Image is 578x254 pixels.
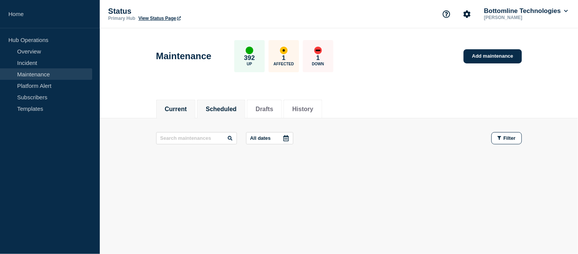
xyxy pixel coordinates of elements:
p: 1 [316,54,320,62]
p: [PERSON_NAME] [483,15,562,20]
a: View Status Page [138,16,181,21]
button: Account settings [459,6,475,22]
div: up [246,47,253,54]
div: down [314,47,322,54]
p: 392 [244,54,255,62]
div: affected [280,47,288,54]
p: Affected [274,62,294,66]
button: Scheduled [206,106,237,113]
h1: Maintenance [156,51,211,61]
button: Drafts [256,106,273,113]
button: History [292,106,313,113]
button: All dates [246,132,293,144]
span: Filter [504,135,516,141]
input: Search maintenances [156,132,237,144]
button: Support [439,6,455,22]
p: Primary Hub [108,16,135,21]
p: Up [247,62,252,66]
p: All dates [250,135,271,141]
p: 1 [282,54,285,62]
a: Add maintenance [464,49,522,63]
p: Down [312,62,324,66]
button: Filter [492,132,522,144]
button: Bottomline Technologies [483,7,570,15]
button: Current [165,106,187,113]
p: Status [108,7,261,16]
